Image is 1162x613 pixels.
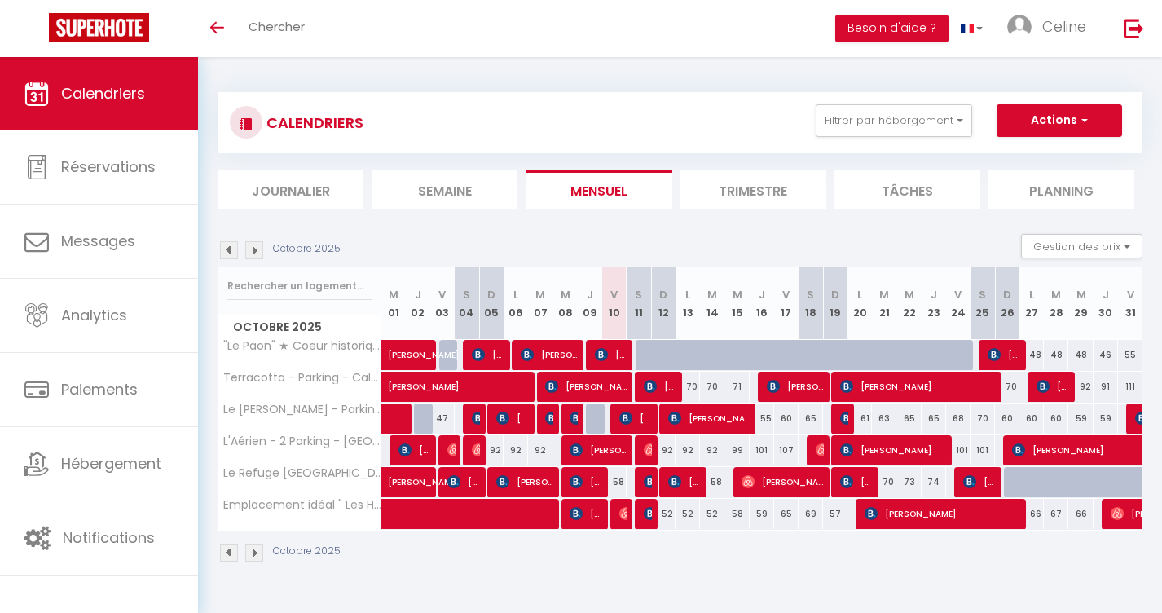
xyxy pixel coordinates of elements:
[389,287,398,302] abbr: M
[1021,234,1142,258] button: Gestion des prix
[273,544,341,559] p: Octobre 2025
[430,404,455,434] div: 47
[700,267,724,340] th: 14
[619,498,627,529] span: [PERSON_NAME]
[552,267,577,340] th: 08
[782,287,790,302] abbr: V
[816,104,972,137] button: Filtrer par hébergement
[1094,340,1118,370] div: 46
[896,467,921,497] div: 73
[381,340,406,371] a: [PERSON_NAME]
[472,339,504,370] span: [PERSON_NAME]
[545,403,553,434] span: [PERSON_NAME]
[1068,499,1093,529] div: 66
[1019,267,1044,340] th: 27
[218,170,363,209] li: Journalier
[707,287,717,302] abbr: M
[676,267,700,340] th: 13
[1094,372,1118,402] div: 91
[1019,404,1044,434] div: 60
[221,499,384,511] span: Emplacement idéal " Les Halles " Parking Métro
[1019,340,1044,370] div: 48
[750,435,774,465] div: 101
[455,267,479,340] th: 04
[807,287,814,302] abbr: S
[816,434,824,465] span: Margaux Lacheze
[1118,340,1142,370] div: 55
[724,267,749,340] th: 15
[535,287,545,302] abbr: M
[1007,15,1032,39] img: ...
[835,15,949,42] button: Besoin d'aide ?
[946,435,971,465] div: 101
[1068,340,1093,370] div: 48
[528,435,552,465] div: 92
[447,466,480,497] span: [PERSON_NAME]
[823,499,847,529] div: 57
[922,267,946,340] th: 23
[799,499,823,529] div: 69
[1044,267,1068,340] th: 28
[1068,267,1093,340] th: 29
[1029,287,1034,302] abbr: L
[644,466,652,497] span: [PERSON_NAME]
[578,267,602,340] th: 09
[774,404,799,434] div: 60
[997,104,1122,137] button: Actions
[619,403,652,434] span: [PERSON_NAME]
[1094,267,1118,340] th: 30
[676,435,700,465] div: 92
[644,498,652,529] span: [PERSON_NAME]
[922,404,946,434] div: 65
[831,287,839,302] abbr: D
[627,267,651,340] th: 11
[388,331,463,362] span: [PERSON_NAME]
[221,467,384,479] span: Le Refuge [GEOGRAPHIC_DATA] - [GEOGRAPHIC_DATA]
[438,287,446,302] abbr: V
[381,372,406,403] a: [PERSON_NAME]
[273,241,341,257] p: Octobre 2025
[971,404,995,434] div: 70
[946,404,971,434] div: 68
[1044,340,1068,370] div: 48
[513,287,518,302] abbr: L
[1118,267,1142,340] th: 31
[733,287,742,302] abbr: M
[528,267,552,340] th: 07
[840,466,873,497] span: [PERSON_NAME]
[388,458,463,489] span: [PERSON_NAME]
[872,467,896,497] div: 70
[644,434,652,465] span: [PERSON_NAME]
[406,267,430,340] th: 02
[221,404,384,416] span: Le [PERSON_NAME] - Parking - Terrasse
[570,498,602,529] span: [PERSON_NAME]
[1037,371,1069,402] span: [PERSON_NAME]
[995,372,1019,402] div: 70
[61,231,135,251] span: Messages
[479,435,504,465] div: 92
[487,287,495,302] abbr: D
[865,498,1019,529] span: [PERSON_NAME]
[724,372,749,402] div: 71
[398,434,431,465] span: [PERSON_NAME]
[931,287,937,302] abbr: J
[63,527,155,548] span: Notifications
[570,466,602,497] span: [PERSON_NAME]
[823,267,847,340] th: 19
[595,339,627,370] span: [PERSON_NAME]
[872,267,896,340] th: 21
[700,467,724,497] div: 58
[668,466,701,497] span: [PERSON_NAME]
[1068,372,1093,402] div: 92
[651,499,676,529] div: 52
[463,287,470,302] abbr: S
[834,170,980,209] li: Tâches
[372,170,517,209] li: Semaine
[700,372,724,402] div: 70
[971,267,995,340] th: 25
[545,371,627,402] span: [PERSON_NAME]
[570,403,578,434] span: [PERSON_NAME]
[221,340,384,352] span: "Le Paon" ★ Coeur historique [GEOGRAPHIC_DATA] ★ Netflix
[1094,404,1118,434] div: 59
[1068,404,1093,434] div: 59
